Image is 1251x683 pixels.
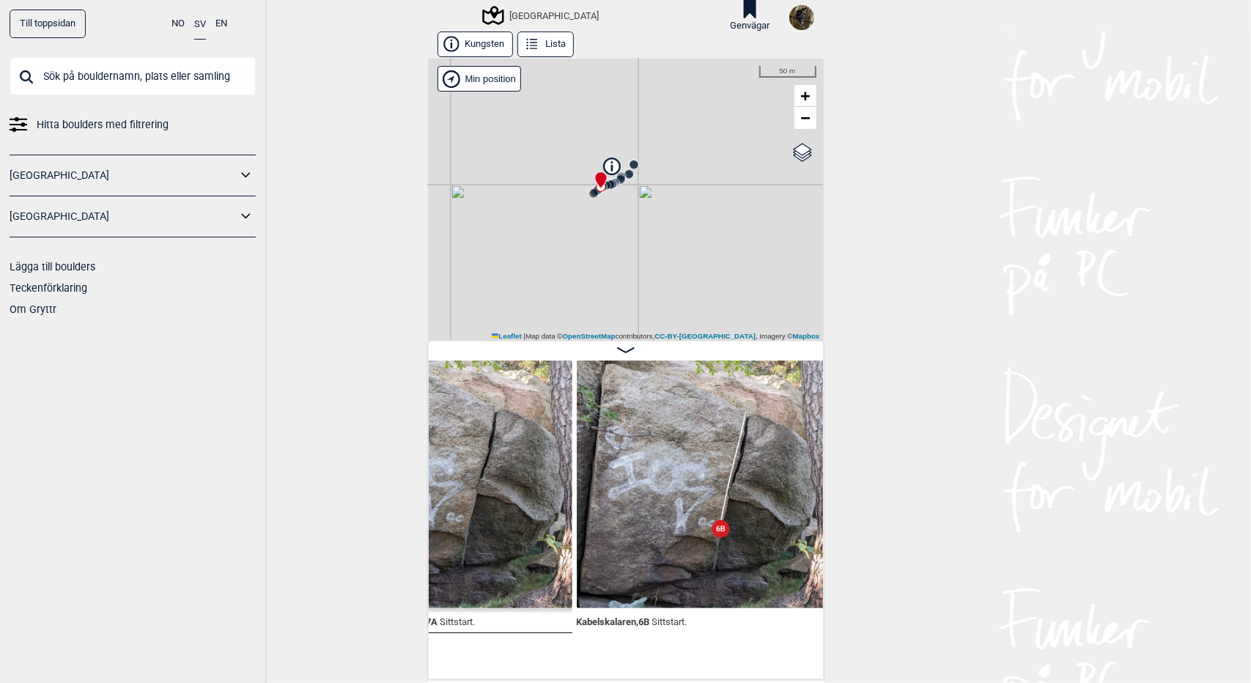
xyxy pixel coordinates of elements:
[759,66,816,78] div: 50 m
[789,5,814,30] img: Falling
[789,136,816,169] a: Layers
[517,32,574,57] button: Lista
[440,616,476,627] p: Sittstart.
[438,66,522,92] div: Vis min position
[10,303,56,315] a: Om Gryttr
[194,10,206,40] button: SV
[10,261,95,273] a: Lägga till boulders
[171,10,185,38] button: NO
[438,32,513,57] button: Kungsten
[800,86,810,105] span: +
[654,332,756,340] a: CC-BY-[GEOGRAPHIC_DATA]
[794,85,816,107] a: Zoom in
[215,10,227,38] button: EN
[10,206,237,227] a: [GEOGRAPHIC_DATA]
[325,361,572,608] img: Desperate hatemachine
[577,361,824,608] img: Kabelskalaren
[325,613,438,627] span: Desperate hatemachine , 7A
[577,613,650,627] span: Kabelskalaren , 6B
[10,57,256,95] input: Sök på bouldernamn, plats eller samling
[800,108,810,127] span: −
[10,10,86,38] a: Till toppsidan
[37,114,169,136] span: Hitta boulders med filtrering
[10,282,87,294] a: Teckenförklaring
[563,332,616,340] a: OpenStreetMap
[652,616,687,627] p: Sittstart.
[488,331,824,341] div: Map data © contributors, , Imagery ©
[524,332,526,340] span: |
[484,7,599,24] div: [GEOGRAPHIC_DATA]
[794,107,816,129] a: Zoom out
[492,332,522,340] a: Leaflet
[793,332,820,340] a: Mapbox
[10,165,237,186] a: [GEOGRAPHIC_DATA]
[10,114,256,136] a: Hitta boulders med filtrering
